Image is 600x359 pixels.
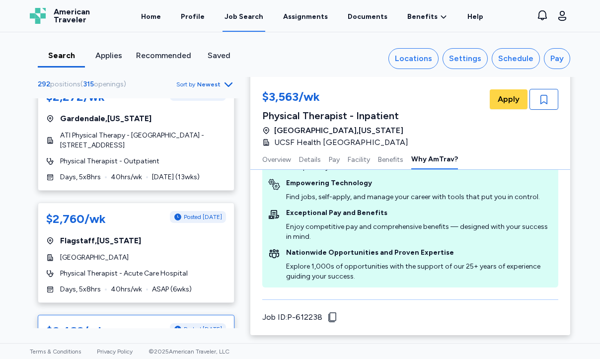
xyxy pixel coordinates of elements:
[498,53,533,65] div: Schedule
[225,12,263,22] div: Job Search
[46,211,106,227] div: $2,760/wk
[60,235,141,247] span: Flagstaff , [US_STATE]
[60,131,226,150] span: ATI Physical Therapy - [GEOGRAPHIC_DATA] - [STREET_ADDRESS]
[42,50,81,62] div: Search
[111,285,142,294] span: 40 hrs/wk
[50,80,80,88] span: positions
[544,48,570,69] button: Pay
[274,125,403,137] span: [GEOGRAPHIC_DATA] , [US_STATE]
[490,89,527,109] button: Apply
[94,80,124,88] span: openings
[197,80,221,88] span: Newest
[262,311,322,323] div: Job ID: P-612238
[326,311,407,323] button: Copy Job ID
[223,1,265,32] a: Job Search
[262,148,291,169] button: Overview
[136,50,191,62] div: Recommended
[152,285,192,294] span: ASAP ( 6 wks)
[38,80,50,88] span: 292
[60,285,101,294] span: Days, 5x8hrs
[30,348,81,355] a: Terms & Conditions
[286,192,540,202] div: Find jobs, self-apply, and manage your career with tools that put you in control.
[411,148,458,169] button: Why AmTrav?
[286,248,552,258] div: Nationwide Opportunities and Proven Expertise
[60,113,151,125] span: Gardendale , [US_STATE]
[492,48,540,69] button: Schedule
[30,8,46,24] img: Logo
[378,148,403,169] button: Benefits
[388,48,439,69] button: Locations
[176,78,234,90] button: Sort byNewest
[184,213,222,221] span: Posted [DATE]
[89,50,128,62] div: Applies
[274,137,408,148] span: UCSF Health [GEOGRAPHIC_DATA]
[38,79,130,89] div: ( )
[286,178,540,188] div: Empowering Technology
[286,222,552,242] div: Enjoy competitive pay and comprehensive benefits — designed with your success in mind.
[286,262,552,282] div: Explore 1,000s of opportunities with the support of our 25+ years of experience guiding your succ...
[111,172,142,182] span: 40 hrs/wk
[46,323,105,339] div: $3,483/wk
[199,50,238,62] div: Saved
[286,208,552,218] div: Exceptional Pay and Benefits
[443,48,488,69] button: Settings
[407,12,448,22] a: Benefits
[348,148,370,169] button: Facility
[498,93,520,105] span: Apply
[54,8,90,24] span: American Traveler
[262,109,414,123] div: Physical Therapist - Inpatient
[176,80,195,88] span: Sort by
[550,53,564,65] div: Pay
[60,253,129,263] span: [GEOGRAPHIC_DATA]
[60,156,159,166] span: Physical Therapist - Outpatient
[299,148,321,169] button: Details
[83,80,94,88] span: 315
[60,172,101,182] span: Days, 5x8hrs
[152,172,200,182] span: [DATE] ( 13 wks)
[60,269,188,279] span: Physical Therapist - Acute Care Hospital
[97,348,133,355] a: Privacy Policy
[329,148,340,169] button: Pay
[149,348,229,355] span: © 2025 American Traveler, LLC
[184,325,222,333] span: Posted [DATE]
[407,12,438,22] span: Benefits
[395,53,432,65] div: Locations
[449,53,481,65] div: Settings
[262,89,414,107] div: $3,563/wk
